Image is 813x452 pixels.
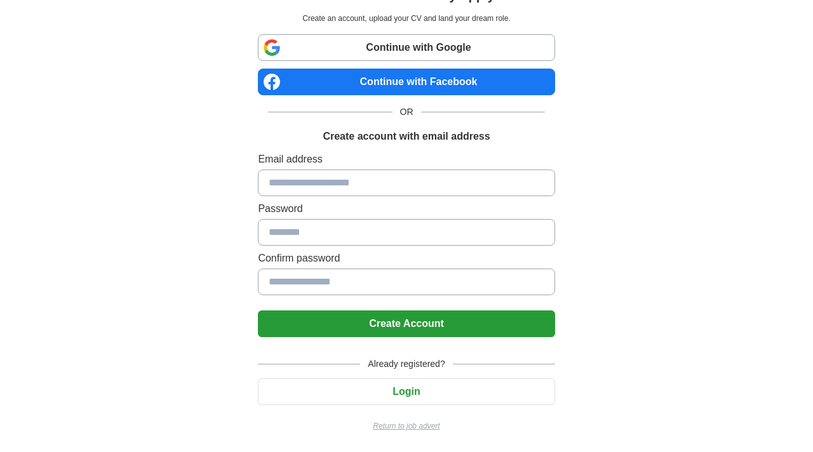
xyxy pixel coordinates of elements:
[258,69,554,95] a: Continue with Facebook
[393,105,421,119] span: OR
[258,152,554,167] label: Email address
[258,310,554,337] button: Create Account
[258,386,554,397] a: Login
[258,420,554,432] a: Return to job advert
[258,251,554,266] label: Confirm password
[258,34,554,61] a: Continue with Google
[360,357,452,371] span: Already registered?
[258,378,554,405] button: Login
[260,13,552,24] p: Create an account, upload your CV and land your dream role.
[323,129,490,144] h1: Create account with email address
[258,201,554,216] label: Password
